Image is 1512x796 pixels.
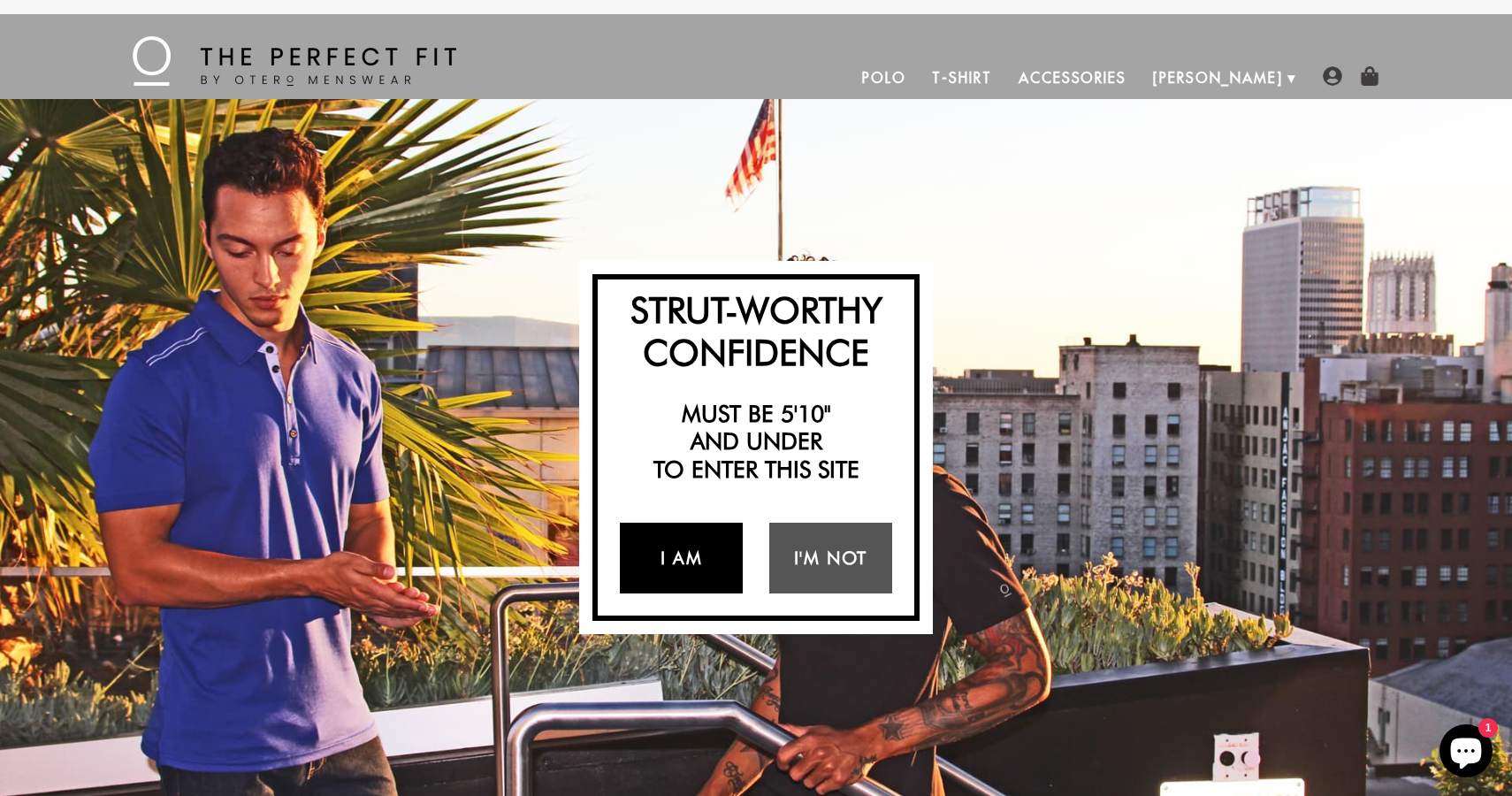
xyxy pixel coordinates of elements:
[133,36,456,86] img: The Perfect Fit - by Otero Menswear - Logo
[607,288,905,373] h2: Strut-Worthy Confidence
[849,57,920,99] a: Polo
[1434,724,1498,782] inbox-online-store-chat: Shopify online store chat
[919,57,1004,99] a: T-Shirt
[620,523,743,593] a: I Am
[1005,57,1140,99] a: Accessories
[1323,66,1342,86] img: user-account-icon.png
[1140,57,1296,99] a: [PERSON_NAME]
[607,400,905,483] h2: Must be 5'10" and under to enter this site
[769,523,892,593] a: I'm Not
[1360,66,1379,86] img: shopping-bag-icon.png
